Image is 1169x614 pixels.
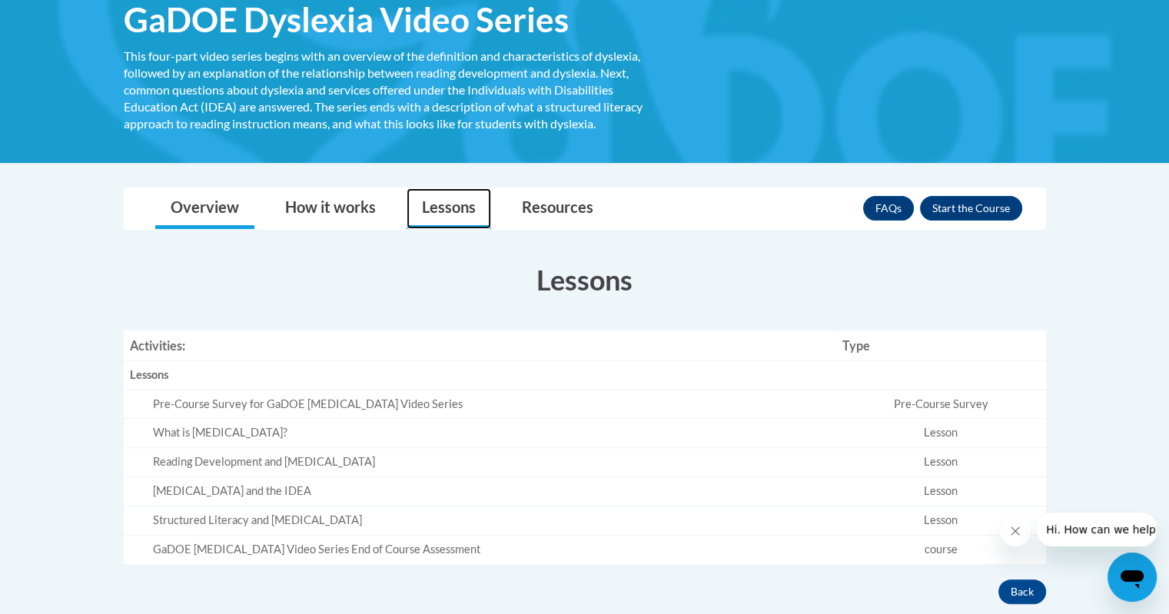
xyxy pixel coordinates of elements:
[153,513,830,529] div: Structured Literacy and [MEDICAL_DATA]
[153,454,830,470] div: Reading Development and [MEDICAL_DATA]
[407,188,491,229] a: Lessons
[836,506,1046,536] td: Lesson
[836,330,1046,361] th: Type
[836,390,1046,419] td: Pre-Course Survey
[836,448,1046,477] td: Lesson
[836,536,1046,564] td: course
[153,542,830,558] div: GaDOE [MEDICAL_DATA] Video Series End of Course Assessment
[1037,513,1157,546] iframe: Message from company
[270,188,391,229] a: How it works
[153,425,830,441] div: What is [MEDICAL_DATA]?
[124,330,836,361] th: Activities:
[124,261,1046,299] h3: Lessons
[155,188,254,229] a: Overview
[998,579,1046,604] button: Back
[836,419,1046,448] td: Lesson
[9,11,125,23] span: Hi. How can we help?
[1000,516,1031,546] iframe: Close message
[153,483,830,499] div: [MEDICAL_DATA] and the IDEA
[1108,553,1157,602] iframe: Button to launch messaging window
[153,397,830,413] div: Pre-Course Survey for GaDOE [MEDICAL_DATA] Video Series
[506,188,609,229] a: Resources
[920,196,1022,221] button: Enroll
[863,196,914,221] a: FAQs
[124,48,654,132] div: This four-part video series begins with an overview of the definition and characteristics of dysl...
[836,477,1046,506] td: Lesson
[130,367,830,383] div: Lessons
